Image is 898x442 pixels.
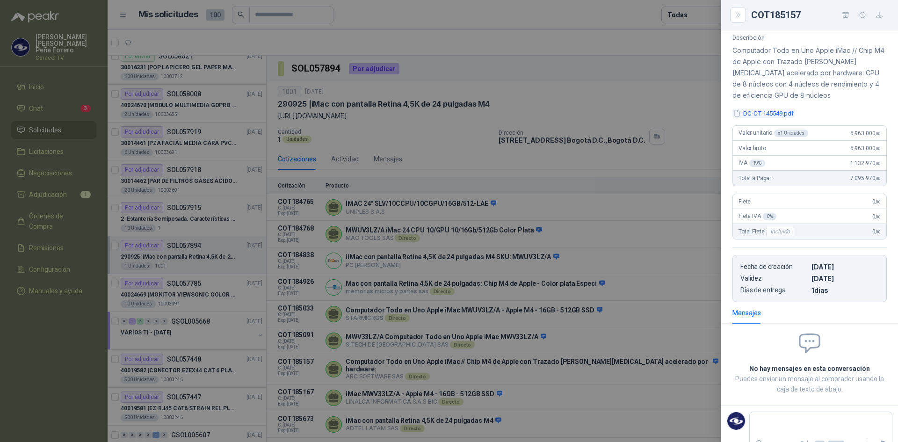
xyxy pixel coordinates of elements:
div: 19 % [749,159,766,167]
span: IVA [739,159,765,167]
h2: No hay mensajes en esta conversación [732,363,887,374]
span: ,00 [875,161,881,166]
span: Valor bruto [739,145,766,152]
span: Total Flete [739,226,796,237]
span: Flete IVA [739,213,776,220]
span: ,00 [875,229,881,234]
span: Flete [739,198,751,205]
span: 7.095.970 [850,175,881,181]
img: Company Logo [727,412,745,430]
span: Total a Pagar [739,175,771,181]
span: ,00 [875,146,881,151]
span: 1.132.970 [850,160,881,167]
div: 0 % [763,213,776,220]
span: Valor unitario [739,130,808,137]
button: Close [732,9,744,21]
p: Días de entrega [740,286,808,294]
p: Fecha de creación [740,263,808,271]
span: ,00 [875,199,881,204]
span: 0 [872,213,881,220]
span: ,00 [875,214,881,219]
span: ,00 [875,176,881,181]
p: Computador Todo en Uno Apple iMac // Chip M4 de Apple con Trazado [PERSON_NAME][MEDICAL_DATA] ace... [732,45,887,101]
p: Puedes enviar un mensaje al comprador usando la caja de texto de abajo. [732,374,887,394]
div: Mensajes [732,308,761,318]
span: 0 [872,198,881,205]
span: 0 [872,228,881,235]
p: [DATE] [811,275,879,283]
p: Validez [740,275,808,283]
p: Descripción [732,34,887,41]
div: Incluido [766,226,794,237]
span: 5.963.000 [850,145,881,152]
p: 1 dias [811,286,879,294]
span: ,00 [875,131,881,136]
p: [DATE] [811,263,879,271]
span: 5.963.000 [850,130,881,137]
div: COT185157 [751,7,887,22]
div: x 1 Unidades [774,130,808,137]
button: DC-CT 145549.pdf [732,109,795,118]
